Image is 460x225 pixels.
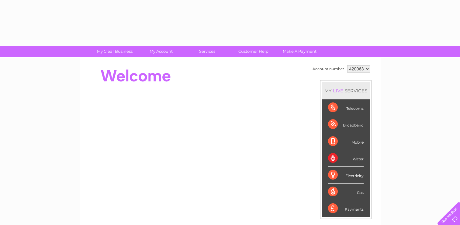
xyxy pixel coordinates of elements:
[328,167,364,184] div: Electricity
[322,82,370,99] div: MY SERVICES
[328,200,364,217] div: Payments
[332,88,344,94] div: LIVE
[228,46,278,57] a: Customer Help
[328,99,364,116] div: Telecoms
[328,133,364,150] div: Mobile
[275,46,325,57] a: Make A Payment
[328,150,364,167] div: Water
[328,184,364,200] div: Gas
[311,64,346,74] td: Account number
[182,46,232,57] a: Services
[90,46,140,57] a: My Clear Business
[328,116,364,133] div: Broadband
[136,46,186,57] a: My Account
